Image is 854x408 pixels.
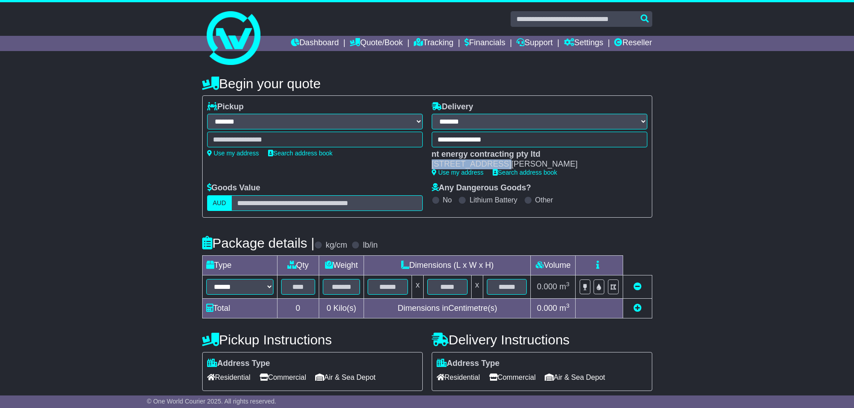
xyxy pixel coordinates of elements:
a: Quote/Book [350,36,403,51]
span: 0.000 [537,282,557,291]
label: No [443,196,452,204]
a: Dashboard [291,36,339,51]
a: Remove this item [633,282,642,291]
span: m [559,282,570,291]
a: Search address book [268,150,333,157]
h4: Delivery Instructions [432,332,652,347]
span: Commercial [260,370,306,384]
span: Commercial [489,370,536,384]
sup: 3 [566,281,570,288]
a: Search address book [493,169,557,176]
a: Tracking [414,36,453,51]
span: 0 [326,304,331,313]
a: Reseller [614,36,652,51]
label: Delivery [432,102,473,112]
sup: 3 [566,302,570,309]
span: 0.000 [537,304,557,313]
h4: Begin your quote [202,76,652,91]
span: © One World Courier 2025. All rights reserved. [147,398,277,405]
label: Address Type [207,359,270,369]
label: Goods Value [207,183,260,193]
td: Dimensions (L x W x H) [364,255,531,275]
td: Dimensions in Centimetre(s) [364,298,531,318]
span: Air & Sea Depot [315,370,376,384]
a: Use my address [432,169,484,176]
div: [STREET_ADDRESS][PERSON_NAME] [432,159,638,169]
a: Add new item [633,304,642,313]
h4: Pickup Instructions [202,332,423,347]
label: Address Type [437,359,500,369]
a: Support [516,36,553,51]
td: Kilo(s) [319,298,364,318]
h4: Package details | [202,236,315,250]
span: Residential [437,370,480,384]
td: Total [202,298,277,318]
span: Residential [207,370,251,384]
td: Volume [531,255,576,275]
a: Settings [564,36,603,51]
label: AUD [207,195,232,211]
td: 0 [277,298,319,318]
a: Use my address [207,150,259,157]
label: Lithium Battery [469,196,517,204]
div: nt energy contracting pty ltd [432,150,638,159]
span: Air & Sea Depot [545,370,605,384]
td: Type [202,255,277,275]
label: lb/in [363,241,377,250]
label: kg/cm [325,241,347,250]
label: Other [535,196,553,204]
td: x [471,275,483,298]
td: Qty [277,255,319,275]
a: Financials [464,36,505,51]
td: x [412,275,424,298]
label: Any Dangerous Goods? [432,183,531,193]
span: m [559,304,570,313]
td: Weight [319,255,364,275]
label: Pickup [207,102,244,112]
